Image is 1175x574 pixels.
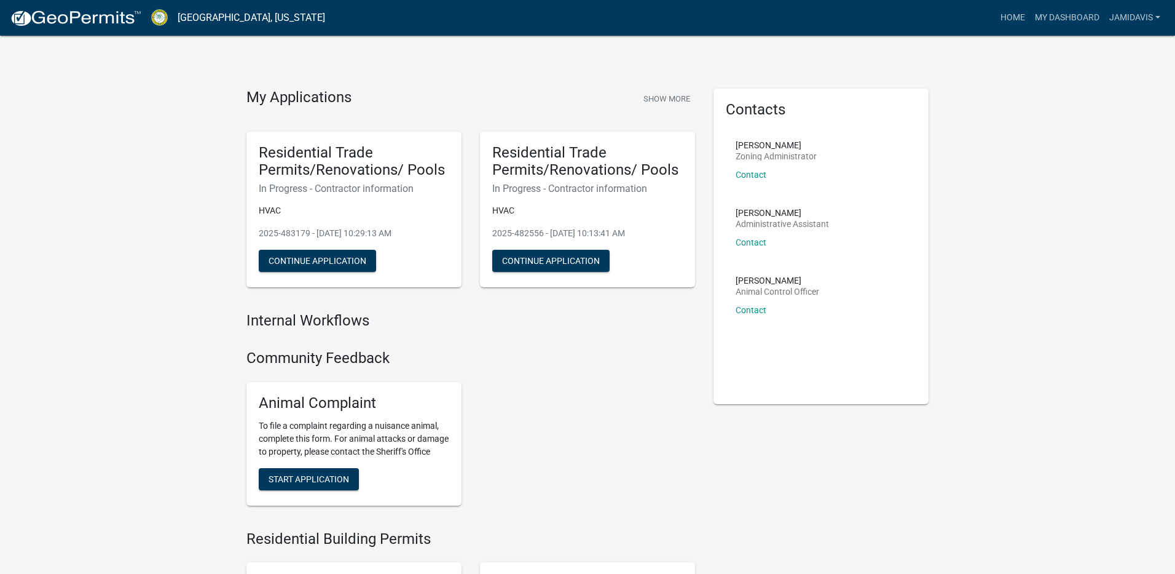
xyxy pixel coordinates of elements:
h5: Residential Trade Permits/Renovations/ Pools [259,144,449,180]
a: jamidavis [1104,6,1165,30]
p: Administrative Assistant [736,220,829,228]
h4: Internal Workflows [246,312,695,330]
span: Start Application [269,474,349,484]
img: Crawford County, Georgia [151,9,168,26]
button: Show More [639,89,695,109]
h6: In Progress - Contractor information [492,183,683,194]
p: 2025-483179 - [DATE] 10:29:13 AM [259,227,449,240]
p: To file a complaint regarding a nuisance animal, complete this form. For animal attacks or damage... [259,420,449,458]
button: Continue Application [492,250,610,272]
a: Home [996,6,1030,30]
p: [PERSON_NAME] [736,209,829,217]
p: [PERSON_NAME] [736,276,819,285]
p: 2025-482556 - [DATE] 10:13:41 AM [492,227,683,240]
p: Zoning Administrator [736,152,817,161]
h5: Contacts [726,101,916,119]
a: Contact [736,237,766,247]
a: Contact [736,170,766,180]
p: HVAC [492,204,683,217]
h5: Animal Complaint [259,394,449,412]
h6: In Progress - Contractor information [259,183,449,194]
a: Contact [736,305,766,315]
p: Animal Control Officer [736,287,819,296]
button: Continue Application [259,250,376,272]
p: HVAC [259,204,449,217]
h5: Residential Trade Permits/Renovations/ Pools [492,144,683,180]
button: Start Application [259,468,359,490]
h4: Residential Building Permits [246,530,695,548]
p: [PERSON_NAME] [736,141,817,149]
a: [GEOGRAPHIC_DATA], [US_STATE] [178,7,325,28]
h4: Community Feedback [246,349,695,367]
h4: My Applications [246,89,352,107]
a: My Dashboard [1030,6,1104,30]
